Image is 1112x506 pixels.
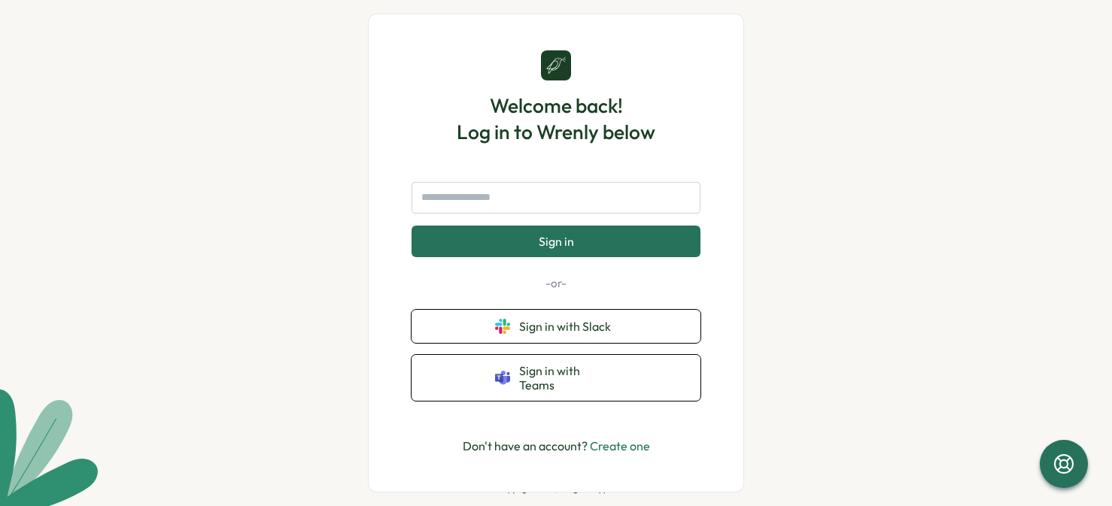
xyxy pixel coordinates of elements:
button: Sign in with Teams [412,355,700,401]
span: Sign in [539,235,574,248]
span: Sign in with Slack [519,320,617,333]
button: Sign in with Slack [412,310,700,343]
button: Sign in [412,226,700,257]
p: Don't have an account? [463,437,650,456]
span: Sign in with Teams [519,364,617,392]
a: Create one [590,438,650,453]
h1: Welcome back! Log in to Wrenly below [457,92,655,145]
p: -or- [412,275,700,292]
